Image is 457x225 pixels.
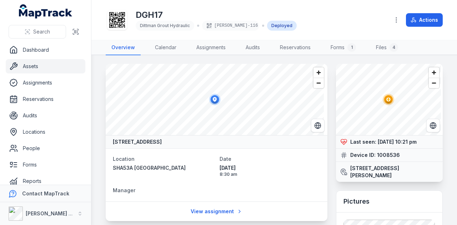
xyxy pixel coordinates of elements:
[336,64,441,135] canvas: Map
[347,43,356,52] div: 1
[6,141,85,155] a: People
[113,164,214,172] a: SHA53A [GEOGRAPHIC_DATA]
[350,138,376,145] strong: Last seen:
[6,43,85,57] a: Dashboard
[6,174,85,188] a: Reports
[106,64,324,135] canvas: Map
[370,40,404,55] a: Files4
[6,59,85,73] a: Assets
[378,139,417,145] span: [DATE] 10:21 pm
[113,138,162,145] strong: [STREET_ADDRESS]
[325,40,362,55] a: Forms1
[6,92,85,106] a: Reservations
[113,187,135,193] span: Manager
[6,125,85,139] a: Locations
[6,76,85,90] a: Assignments
[140,23,190,28] span: Dittman Grout Hydraulic
[350,152,376,159] strong: Device ID:
[6,108,85,123] a: Audits
[113,156,135,162] span: Location
[377,152,400,159] strong: 1008536
[26,210,84,216] strong: [PERSON_NAME] Group
[106,40,141,55] a: Overview
[136,9,297,21] h1: DGH17
[240,40,266,55] a: Audits
[426,119,440,132] button: Switch to Satellite View
[429,78,439,88] button: Zoom out
[313,78,324,88] button: Zoom out
[9,25,66,39] button: Search
[202,21,259,31] div: [PERSON_NAME]-116
[378,139,417,145] time: 14/09/2025, 10:21:57 pm
[6,158,85,172] a: Forms
[191,40,231,55] a: Assignments
[267,21,297,31] div: Deployed
[113,165,186,171] span: SHA53A [GEOGRAPHIC_DATA]
[22,190,69,196] strong: Contact MapTrack
[220,164,321,177] time: 15/09/2025, 8:30:14 am
[220,156,231,162] span: Date
[149,40,182,55] a: Calendar
[350,165,438,179] strong: [STREET_ADDRESS][PERSON_NAME]
[429,67,439,78] button: Zoom in
[186,205,247,218] a: View assignment
[406,13,443,27] button: Actions
[343,196,370,206] h3: Pictures
[33,28,50,35] span: Search
[274,40,316,55] a: Reservations
[313,67,324,78] button: Zoom in
[220,172,321,177] span: 8:30 am
[311,119,325,132] button: Switch to Satellite View
[19,4,72,19] a: MapTrack
[390,43,398,52] div: 4
[220,164,321,172] span: [DATE]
